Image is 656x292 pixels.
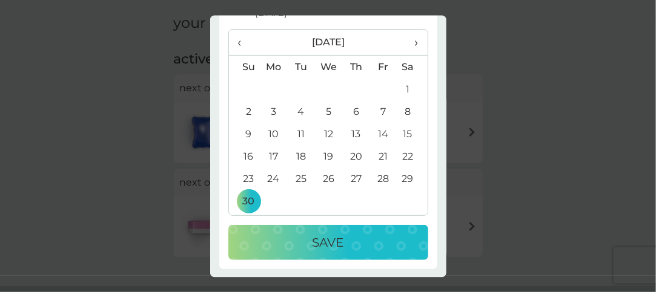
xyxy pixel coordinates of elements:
td: 16 [229,145,260,167]
th: [DATE] [260,30,397,56]
td: 13 [342,123,369,145]
td: 11 [287,123,314,145]
td: 9 [229,123,260,145]
td: 30 [229,190,260,212]
td: 3 [260,100,288,123]
td: 6 [342,100,369,123]
td: 19 [314,145,342,167]
td: 4 [287,100,314,123]
td: 25 [287,167,314,190]
td: 20 [342,145,369,167]
th: Sa [397,55,427,78]
td: 5 [314,100,342,123]
td: 12 [314,123,342,145]
td: 17 [260,145,288,167]
th: Fr [370,55,397,78]
td: 10 [260,123,288,145]
th: Tu [287,55,314,78]
span: › [406,30,418,55]
td: 26 [314,167,342,190]
td: 27 [342,167,369,190]
td: 24 [260,167,288,190]
th: Th [342,55,369,78]
th: We [314,55,342,78]
td: 2 [229,100,260,123]
td: 23 [229,167,260,190]
td: 21 [370,145,397,167]
td: 1 [397,78,427,100]
button: Save [228,225,428,260]
td: 7 [370,100,397,123]
td: 29 [397,167,427,190]
th: Su [229,55,260,78]
span: ‹ [238,30,251,55]
td: 15 [397,123,427,145]
td: 22 [397,145,427,167]
td: 18 [287,145,314,167]
td: 8 [397,100,427,123]
td: 14 [370,123,397,145]
p: Save [313,233,344,252]
td: 28 [370,167,397,190]
th: Mo [260,55,288,78]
